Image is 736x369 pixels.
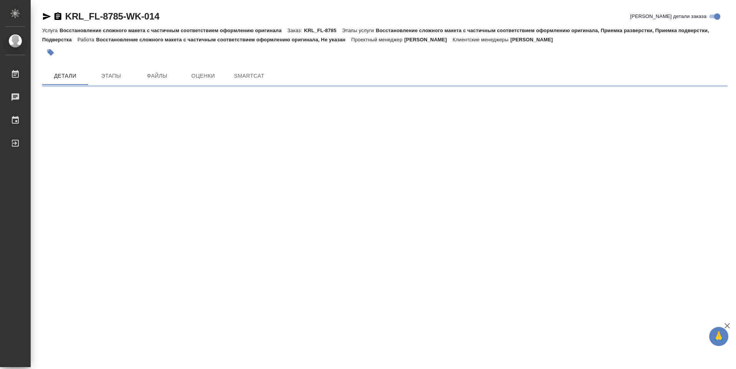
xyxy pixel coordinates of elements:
[42,12,51,21] button: Скопировать ссылку для ЯМессенджера
[42,44,59,61] button: Добавить тэг
[231,71,268,81] span: SmartCat
[287,28,304,33] p: Заказ:
[53,12,62,21] button: Скопировать ссылку
[65,11,159,21] a: KRL_FL-8785-WK-014
[630,13,706,20] span: [PERSON_NAME] детали заказа
[351,37,404,42] p: Проектный менеджер
[304,28,342,33] p: KRL_FL-8785
[93,71,130,81] span: Этапы
[139,71,176,81] span: Файлы
[42,28,59,33] p: Услуга
[712,328,725,345] span: 🙏
[453,37,511,42] p: Клиентские менеджеры
[96,37,352,42] p: Восстановление сложного макета с частичным соответствием оформлению оригинала, Не указан
[59,28,287,33] p: Восстановление сложного макета с частичным соответствием оформлению оригинала
[42,28,709,42] p: Восстановление сложного макета с частичным соответствием оформлению оригинала, Приемка разверстки...
[47,71,84,81] span: Детали
[404,37,453,42] p: [PERSON_NAME]
[709,327,728,346] button: 🙏
[185,71,222,81] span: Оценки
[342,28,376,33] p: Этапы услуги
[510,37,559,42] p: [PERSON_NAME]
[77,37,96,42] p: Работа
